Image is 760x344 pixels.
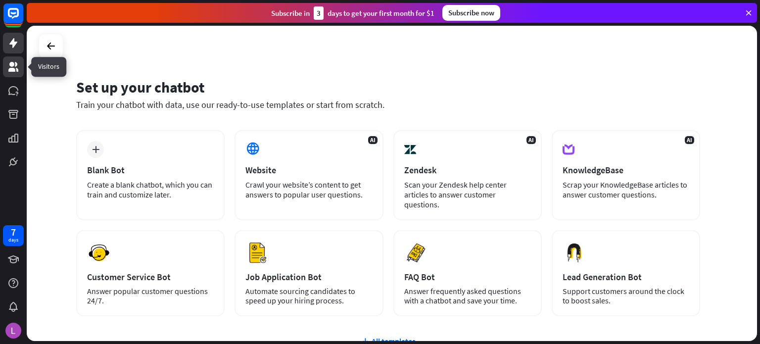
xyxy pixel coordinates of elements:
div: 3 [314,6,324,20]
div: Lead Generation Bot [563,271,689,283]
div: Website [245,164,372,176]
div: Automate sourcing candidates to speed up your hiring process. [245,287,372,305]
div: Scan your Zendesk help center articles to answer customer questions. [404,180,531,209]
div: Subscribe in days to get your first month for $1 [271,6,434,20]
div: Customer Service Bot [87,271,214,283]
span: AI [526,136,536,144]
span: AI [368,136,378,144]
div: 7 [11,228,16,237]
a: 7 days [3,225,24,246]
div: Crawl your website’s content to get answers to popular user questions. [245,180,372,199]
div: Subscribe now [442,5,500,21]
span: AI [685,136,694,144]
button: Open LiveChat chat widget [8,4,38,34]
div: Zendesk [404,164,531,176]
div: Answer popular customer questions 24/7. [87,287,214,305]
i: plus [92,146,99,153]
div: days [8,237,18,244]
div: Scrap your KnowledgeBase articles to answer customer questions. [563,180,689,199]
div: Job Application Bot [245,271,372,283]
div: KnowledgeBase [563,164,689,176]
div: Train your chatbot with data, use our ready-to-use templates or start from scratch. [76,99,700,110]
div: Set up your chatbot [76,78,700,97]
div: Answer frequently asked questions with a chatbot and save your time. [404,287,531,305]
div: Blank Bot [87,164,214,176]
div: Create a blank chatbot, which you can train and customize later. [87,180,214,199]
div: FAQ Bot [404,271,531,283]
div: Support customers around the clock to boost sales. [563,287,689,305]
